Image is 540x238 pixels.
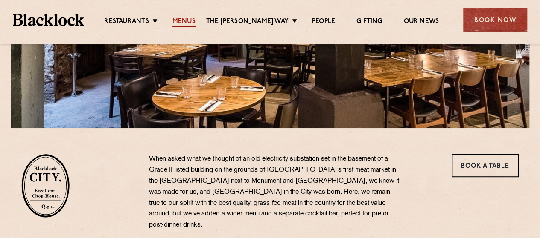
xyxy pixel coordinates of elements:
a: Restaurants [104,17,149,27]
a: Gifting [356,17,382,27]
p: When asked what we thought of an old electricity substation set in the basement of a Grade II lis... [149,154,401,231]
img: City-stamp-default.svg [21,154,70,218]
a: Our News [403,17,439,27]
img: BL_Textured_Logo-footer-cropped.svg [13,14,84,26]
a: Menus [172,17,196,27]
a: The [PERSON_NAME] Way [206,17,289,27]
a: Book a Table [452,154,519,177]
div: Book Now [463,8,527,32]
a: People [312,17,335,27]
